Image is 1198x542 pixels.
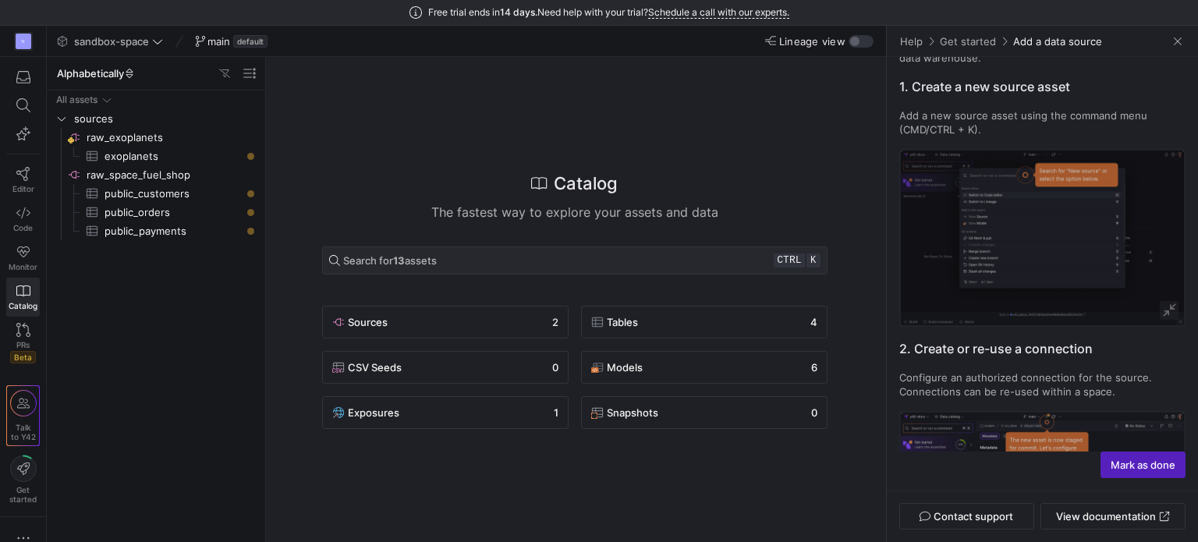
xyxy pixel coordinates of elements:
span: Sources [348,316,388,328]
h2: 2. Create or re-use a connection [899,339,1186,358]
p: Configure an authorized connection for the source. Connections can be re-used within a space. [899,370,1186,399]
div: Press SPACE to select this row. [53,203,259,221]
button: undefinedCSV Seeds0 [322,351,569,384]
span: Search for assets [343,254,437,267]
a: Code [6,200,40,239]
span: Talk to Y42 [11,423,36,441]
img: undefined [591,406,604,419]
span: 6 [811,361,817,374]
span: Monitor [9,262,37,271]
span: CSV Seeds [348,361,402,374]
kbd: ctrl [774,253,804,267]
div: Press SPACE to select this row. [53,109,259,128]
a: Monitor [6,239,40,278]
span: View documentation [1056,510,1156,523]
span: Lineage view [779,35,845,48]
a: View documentation [1040,503,1186,530]
div: Press SPACE to select this row. [53,221,259,240]
div: Press SPACE to select this row. [53,184,259,203]
a: Add a data source [1012,34,1103,48]
span: exoplanets​​​​​​​​​ [105,147,241,165]
span: Get started [9,485,37,504]
span: Exposures [348,406,399,419]
button: Mark as done [1101,452,1186,478]
strong: 13 [393,254,405,267]
a: exoplanets​​​​​​​​​ [53,147,259,165]
a: Talkto Y42 [7,386,39,445]
div: Press SPACE to select this row. [53,128,259,147]
div: The fastest way to explore your assets and data [322,203,828,221]
button: Alphabetically [53,63,139,83]
div: All assets [56,94,97,105]
img: undefined [332,361,345,374]
span: 0 [811,406,817,419]
img: undefined [591,361,604,374]
button: Getstarted [6,449,40,510]
h1: Catalog [554,171,618,197]
p: Add a new source asset using the command menu (CMD/CTRL + K). [899,108,1186,136]
kbd: k [806,253,821,267]
button: undefinedModels6 [581,351,828,384]
a: Help [899,34,923,48]
a: N [6,28,40,55]
span: Alphabetically [57,67,135,80]
span: Contact support [934,510,1013,523]
span: sandbox-space [74,35,149,48]
span: raw_space_fuel_shop​​​​​​​​ [87,166,257,184]
span: sources [74,110,257,128]
button: Search for13assetsctrlk [322,246,828,275]
a: public_payments​​​​​​​​​ [53,221,259,240]
span: Models [607,361,643,374]
a: PRsBeta [6,317,40,370]
div: Press SPACE to select this row. [53,165,259,184]
span: Beta [10,351,36,363]
a: public_customers​​​​​​​​​ [53,184,259,203]
button: sandbox-space [53,31,167,51]
a: public_orders​​​​​​​​​ [53,203,259,221]
span: 2 [552,316,558,328]
span: Catalog [9,301,37,310]
a: Editor [6,161,40,200]
span: main [207,35,230,48]
a: Schedule a call with our experts. [648,6,789,19]
span: public_orders​​​​​​​​​ [105,204,241,221]
div: Press SPACE to select this row. [53,90,259,109]
button: Contact support [899,503,1034,530]
h2: 1. Create a new source asset [899,77,1186,96]
a: raw_exoplanets​​​​​​​​ [53,128,259,147]
span: PRs [16,340,30,349]
a: Get started [939,34,997,48]
img: undefined [901,151,1184,325]
a: raw_space_fuel_shop​​​​​​​​ [53,165,259,184]
span: Code [13,223,33,232]
span: 14 days. [500,7,537,18]
span: public_payments​​​​​​​​​ [105,222,241,240]
span: public_customers​​​​​​​​​ [105,185,241,203]
span: 1 [554,406,558,419]
span: raw_exoplanets​​​​​​​​ [87,129,257,147]
span: Snapshots [607,406,658,419]
button: undefinedSources2 [322,306,569,338]
img: undefined [332,316,345,328]
span: Tables [607,316,638,328]
span: Editor [12,184,34,193]
span: default [233,35,268,48]
a: Catalog [6,278,40,317]
button: undefinedSnapshots0 [581,396,828,429]
span: 4 [810,316,817,328]
button: undefinedExposures1 [322,396,569,429]
img: undefined [332,406,345,419]
img: undefined [591,316,604,328]
div: N [16,34,31,49]
span: 0 [552,361,558,374]
span: Mark as done [1111,459,1175,471]
span: Free trial ends in Need help with your trial? [428,7,789,18]
div: Press SPACE to select this row. [53,147,259,165]
button: undefinedTables4 [581,306,828,338]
